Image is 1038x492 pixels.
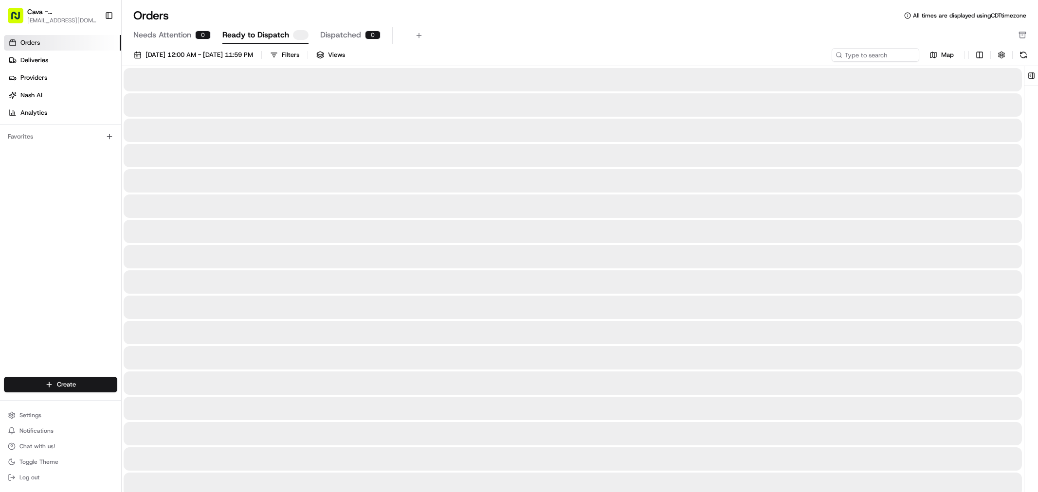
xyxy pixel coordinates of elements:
[4,408,117,422] button: Settings
[4,4,101,27] button: Cava - [PERSON_NAME][EMAIL_ADDRESS][DOMAIN_NAME]
[328,51,345,59] span: Views
[832,48,919,62] input: Type to search
[4,129,117,144] div: Favorites
[19,411,41,419] span: Settings
[266,48,304,62] button: Filters
[4,471,117,484] button: Log out
[19,458,58,466] span: Toggle Theme
[4,70,121,86] a: Providers
[320,29,361,41] span: Dispatched
[27,7,97,17] button: Cava - [PERSON_NAME]
[4,35,121,51] a: Orders
[4,105,121,121] a: Analytics
[222,29,289,41] span: Ready to Dispatch
[129,48,257,62] button: [DATE] 12:00 AM - [DATE] 11:59 PM
[4,377,117,392] button: Create
[20,108,47,117] span: Analytics
[19,442,55,450] span: Chat with us!
[133,29,191,41] span: Needs Attention
[27,17,97,24] button: [EMAIL_ADDRESS][DOMAIN_NAME]
[19,474,39,481] span: Log out
[923,49,960,61] button: Map
[20,38,40,47] span: Orders
[20,56,48,65] span: Deliveries
[146,51,253,59] span: [DATE] 12:00 AM - [DATE] 11:59 PM
[4,424,117,438] button: Notifications
[195,31,211,39] div: 0
[57,380,76,389] span: Create
[4,439,117,453] button: Chat with us!
[4,53,121,68] a: Deliveries
[20,73,47,82] span: Providers
[1017,48,1030,62] button: Refresh
[312,48,349,62] button: Views
[4,455,117,469] button: Toggle Theme
[282,51,299,59] div: Filters
[913,12,1026,19] span: All times are displayed using CDT timezone
[20,91,42,100] span: Nash AI
[941,51,954,59] span: Map
[133,8,169,23] h1: Orders
[19,427,54,435] span: Notifications
[4,88,121,103] a: Nash AI
[365,31,381,39] div: 0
